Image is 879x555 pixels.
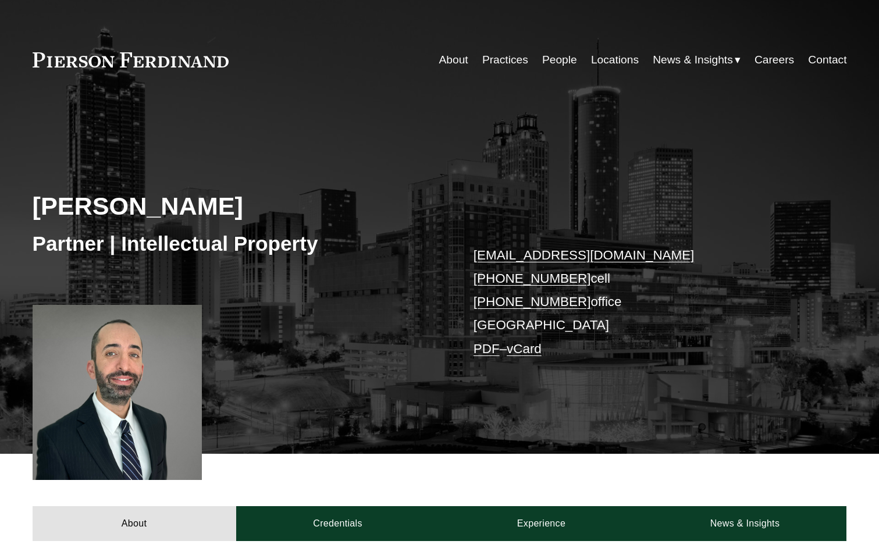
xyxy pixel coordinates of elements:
[653,50,733,70] span: News & Insights
[482,49,528,71] a: Practices
[474,271,591,286] a: [PHONE_NUMBER]
[439,49,468,71] a: About
[808,49,846,71] a: Contact
[474,248,694,262] a: [EMAIL_ADDRESS][DOMAIN_NAME]
[474,294,591,309] a: [PHONE_NUMBER]
[474,341,500,356] a: PDF
[474,244,813,361] p: cell office [GEOGRAPHIC_DATA] –
[591,49,639,71] a: Locations
[542,49,577,71] a: People
[653,49,741,71] a: folder dropdown
[33,506,236,541] a: About
[236,506,440,541] a: Credentials
[33,231,440,257] h3: Partner | Intellectual Property
[755,49,794,71] a: Careers
[507,341,542,356] a: vCard
[33,191,440,221] h2: [PERSON_NAME]
[643,506,846,541] a: News & Insights
[440,506,643,541] a: Experience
